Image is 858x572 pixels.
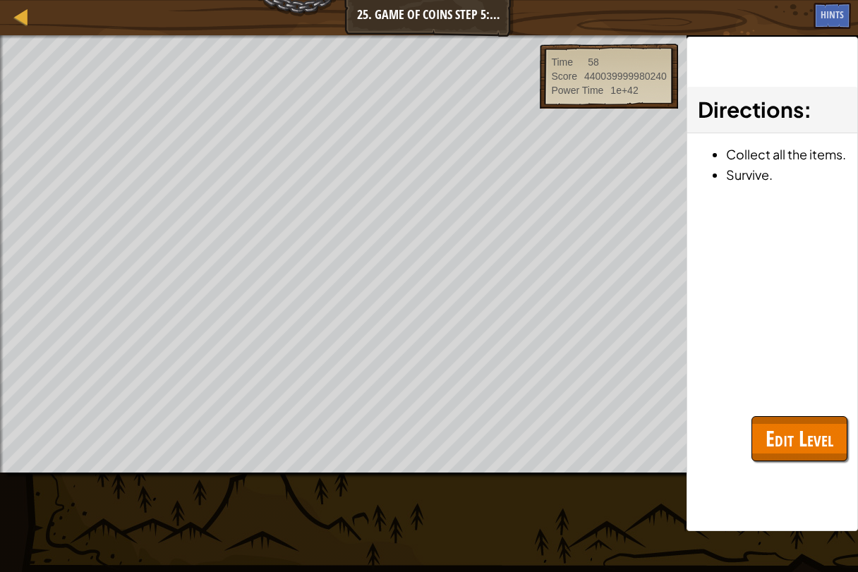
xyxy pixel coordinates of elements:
div: 440039999980240 [584,69,667,83]
span: Directions [698,96,804,123]
div: 58 [588,55,599,69]
div: Time [551,55,573,69]
span: Edit Level [766,424,833,453]
h3: : [698,94,847,126]
div: 1e+42 [610,83,638,97]
button: Edit Level [751,416,847,461]
li: Collect all the items. [726,144,847,164]
span: Hints [821,8,844,21]
div: Score [551,69,577,83]
div: Power Time [551,83,603,97]
li: Survive. [726,164,847,185]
